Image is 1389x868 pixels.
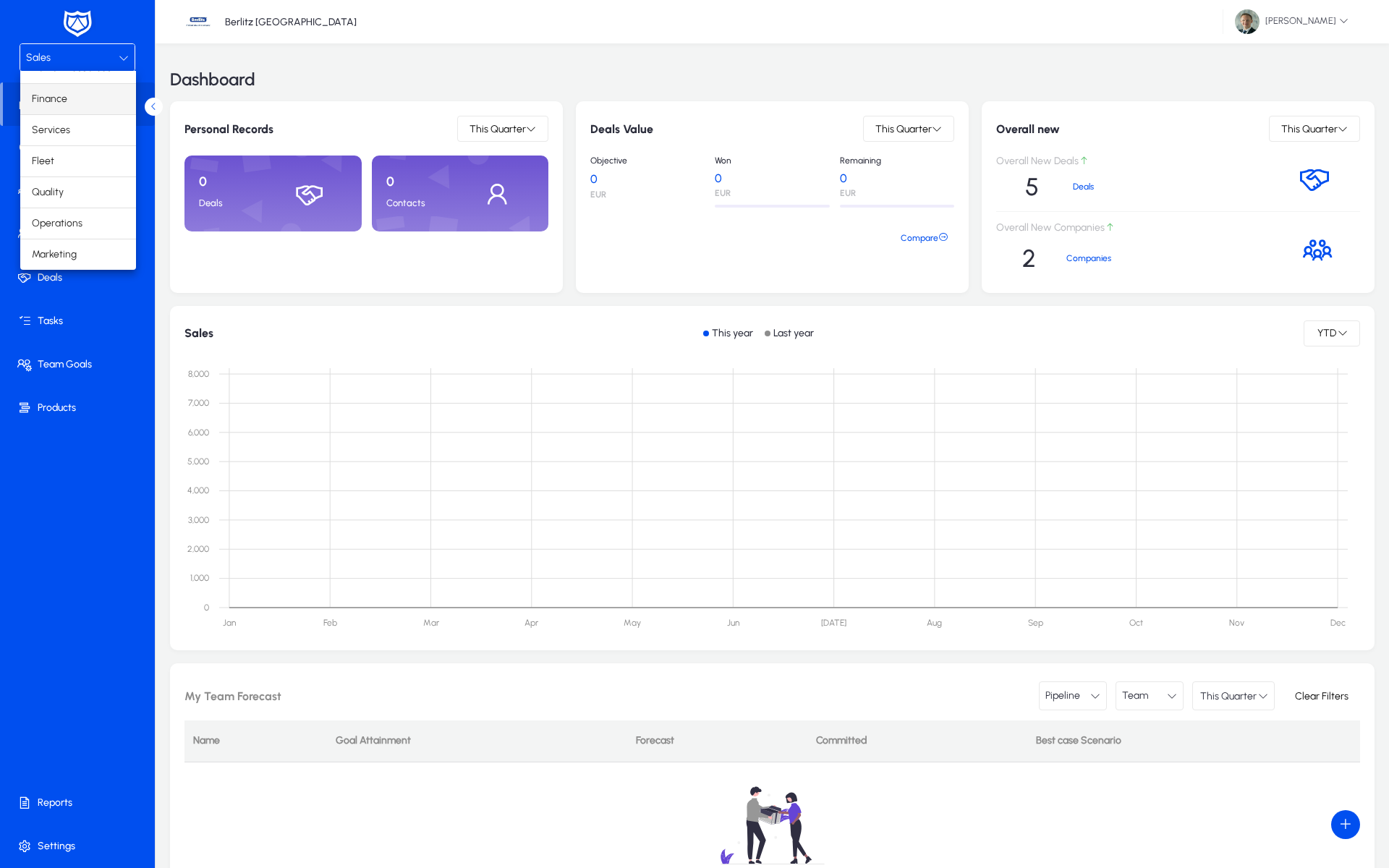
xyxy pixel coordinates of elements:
span: Operations [32,215,82,232]
span: Finance [32,90,67,108]
span: Services [32,122,70,139]
span: Quality [32,184,64,201]
span: Marketing [32,246,77,263]
span: Fleet [32,153,54,170]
